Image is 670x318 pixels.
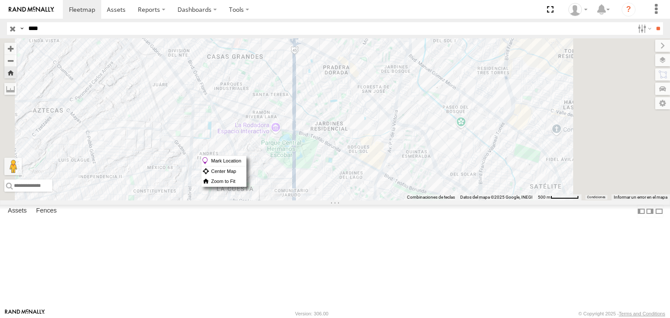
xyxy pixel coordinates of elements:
[4,83,17,95] label: Measure
[202,156,246,166] label: Mark Location
[565,3,591,16] div: Irving Rodriguez
[622,3,636,17] i: ?
[202,166,246,176] label: Center Map
[5,309,45,318] a: Visit our Website
[4,67,17,78] button: Zoom Home
[535,194,581,200] button: Escala del mapa: 500 m por 61 píxeles
[4,54,17,67] button: Zoom out
[646,205,654,217] label: Dock Summary Table to the Right
[637,205,646,217] label: Dock Summary Table to the Left
[655,205,663,217] label: Hide Summary Table
[655,97,670,109] label: Map Settings
[460,195,533,200] span: Datos del mapa ©2025 Google, INEGI
[9,7,54,13] img: rand-logo.svg
[4,158,22,175] button: Arrastra el hombrecito naranja al mapa para abrir Street View
[614,195,667,200] a: Informar un error en el mapa
[18,22,25,35] label: Search Query
[32,205,61,217] label: Fences
[4,43,17,54] button: Zoom in
[634,22,653,35] label: Search Filter Options
[578,311,665,316] div: © Copyright 2025 -
[295,311,328,316] div: Version: 306.00
[3,205,31,217] label: Assets
[407,194,455,200] button: Combinaciones de teclas
[587,196,605,199] a: Condiciones (se abre en una nueva pestaña)
[202,176,246,186] label: Zoom to Fit
[619,311,665,316] a: Terms and Conditions
[538,195,550,200] span: 500 m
